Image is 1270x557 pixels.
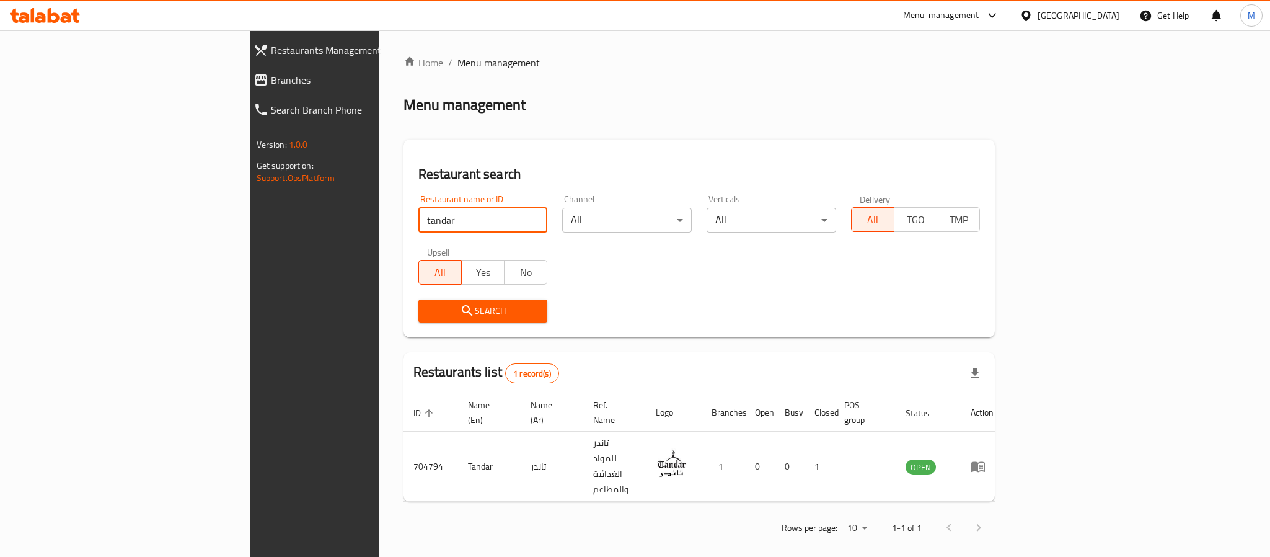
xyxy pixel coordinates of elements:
[702,432,745,502] td: 1
[244,35,462,65] a: Restaurants Management
[506,368,558,380] span: 1 record(s)
[418,300,548,323] button: Search
[702,394,745,432] th: Branches
[745,394,775,432] th: Open
[467,264,500,282] span: Yes
[244,65,462,95] a: Branches
[971,459,994,474] div: Menu
[413,363,559,383] h2: Restaurants list
[257,170,335,186] a: Support.OpsPlatform
[782,520,837,536] p: Rows per page:
[851,207,894,232] button: All
[271,73,452,87] span: Branches
[457,55,540,70] span: Menu management
[458,432,521,502] td: Tandar
[906,460,936,475] span: OPEN
[583,432,646,502] td: تاندر للمواد الغذائية والمطاعم
[461,260,505,285] button: Yes
[509,264,542,282] span: No
[942,211,975,229] span: TMP
[418,165,981,184] h2: Restaurant search
[424,264,457,282] span: All
[521,432,583,502] td: تاندر
[403,394,1003,502] table: enhanced table
[906,460,936,475] div: OPEN
[244,95,462,125] a: Search Branch Phone
[403,95,526,115] h2: Menu management
[707,208,836,233] div: All
[892,520,922,536] p: 1-1 of 1
[418,208,548,233] input: Search for restaurant name or ID..
[842,519,872,538] div: Rows per page:
[961,394,1003,432] th: Action
[289,136,308,153] span: 1.0.0
[1248,9,1255,22] span: M
[1038,9,1119,22] div: [GEOGRAPHIC_DATA]
[903,8,979,23] div: Menu-management
[805,394,834,432] th: Closed
[775,432,805,502] td: 0
[505,363,559,383] div: Total records count
[860,195,891,203] label: Delivery
[413,406,437,421] span: ID
[257,158,314,174] span: Get support on:
[894,207,937,232] button: TGO
[593,398,631,427] span: Ref. Name
[805,432,834,502] td: 1
[844,398,881,427] span: POS group
[899,211,932,229] span: TGO
[937,207,980,232] button: TMP
[403,55,995,70] nav: breadcrumb
[775,394,805,432] th: Busy
[745,432,775,502] td: 0
[271,102,452,117] span: Search Branch Phone
[257,136,287,153] span: Version:
[531,398,568,427] span: Name (Ar)
[656,448,687,479] img: Tandar
[427,247,450,256] label: Upsell
[562,208,692,233] div: All
[271,43,452,58] span: Restaurants Management
[906,406,946,421] span: Status
[960,359,990,388] div: Export file
[857,211,889,229] span: All
[468,398,506,427] span: Name (En)
[418,260,462,285] button: All
[646,394,702,432] th: Logo
[428,303,538,319] span: Search
[504,260,547,285] button: No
